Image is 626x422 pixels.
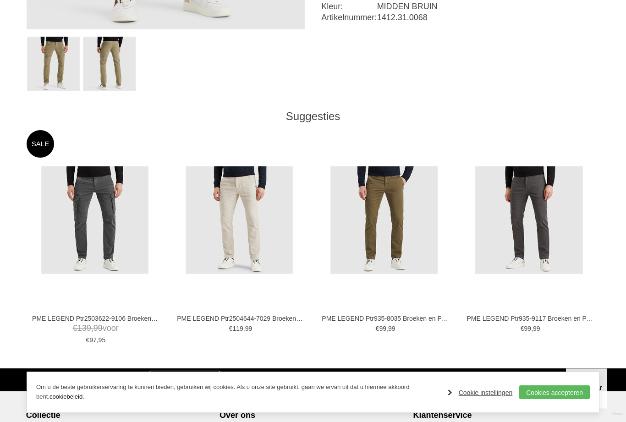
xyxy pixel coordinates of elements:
span: 99 [388,325,395,332]
img: PME LEGEND Ptr2504644-7029 Broeken en Pantalons [186,166,293,274]
span: 95 [99,336,106,344]
a: PME LEGEND Ptr2503622-9106 Broeken en Pantalons [32,314,159,323]
span: 99 [93,323,103,333]
span: 99 [379,325,386,332]
span: , [97,336,99,344]
img: pme-legend-ptr2503628-6405-broeken-en-pantalons [27,37,80,91]
span: € [229,325,233,332]
span: voor [32,323,159,334]
img: pme-legend-ptr2503628-6405-broeken-en-pantalons [83,37,136,91]
a: Nu inschrijven [149,371,220,389]
div: Volg ons [520,368,552,391]
span: , [386,325,388,332]
span: 119 [232,325,243,332]
img: PME LEGEND Ptr935-8035 Broeken en Pantalons [330,166,438,274]
dd: MIDDEN BRUIN [377,1,599,12]
span: 139 [77,323,91,333]
span: , [531,325,533,332]
img: PME LEGEND Ptr2503622-9106 Broeken en Pantalons [41,166,148,274]
dt: Artikelnummer: [321,12,377,23]
dd: 1412.31.0068 [377,12,599,23]
p: Om u de beste gebruikerservaring te kunnen bieden, gebruiken wij cookies. Als u onze site gebruik... [36,383,439,402]
a: PME LEGEND Ptr935-9117 Broeken en Pantalons [467,314,593,323]
span: , [91,323,93,333]
div: Klantenservice [413,410,600,420]
a: PME LEGEND Ptr2504644-7029 Broeken en Pantalons [177,314,304,323]
span: 99 [245,325,253,332]
a: Cookies accepteren [519,385,590,399]
img: PME LEGEND Ptr935-9117 Broeken en Pantalons [475,166,583,274]
div: Suggesties [27,110,599,123]
a: PME LEGEND Ptr935-8035 Broeken en Pantalons [322,314,449,323]
a: Terug naar boven [566,368,607,409]
span: € [376,325,379,332]
a: Divide [612,408,624,420]
span: 97 [89,336,97,344]
div: Over ons [220,410,406,420]
a: Cookie instellingen [448,386,513,400]
span: , [243,325,245,332]
a: Facebook [554,368,577,391]
a: cookiebeleid [49,393,82,400]
span: € [73,323,77,333]
div: Collectie [26,410,213,420]
span: € [521,325,524,332]
span: 99 [524,325,532,332]
span: 99 [533,325,540,332]
span: € [86,336,89,344]
dt: Kleur: [321,1,377,12]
